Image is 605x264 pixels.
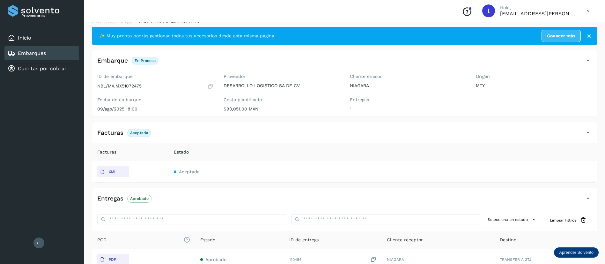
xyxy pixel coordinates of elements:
[97,83,142,89] p: NBL/MX.MX51072475
[18,65,67,72] a: Cuentas por cobrar
[550,217,576,223] span: Limpiar filtros
[130,131,148,135] p: Aceptada
[350,97,466,102] label: Entregas
[97,166,129,177] button: XML
[500,5,577,11] p: Hola,
[224,97,340,102] label: Costo planificado
[289,256,377,263] div: 110484
[350,83,466,88] p: NIAGARA
[4,62,79,76] div: Cuentas por cobrar
[109,170,116,174] p: XML
[387,237,423,243] span: Cliente receptor
[485,214,540,225] button: Selecciona un estado
[500,237,516,243] span: Destino
[92,193,597,209] div: EntregasAprobado
[109,257,116,262] p: PDF
[545,214,592,226] button: Limpiar filtros
[97,149,116,155] span: Facturas
[97,74,213,79] label: ID de embarque
[476,83,592,88] p: MTY
[97,57,128,64] h4: Embarque
[476,74,592,79] label: Origen
[224,106,340,112] p: $93,051.00 MXN
[18,35,31,41] a: Inicio
[4,31,79,45] div: Inicio
[4,46,79,60] div: Embarques
[224,83,340,88] p: DESARROLLO LOGISTICO SA DE CV
[200,237,215,243] span: Estado
[500,11,577,17] p: lauraamalia.castillo@xpertal.com
[97,97,213,102] label: Fecha de embarque
[18,50,46,56] a: Embarques
[542,30,581,42] a: Conocer más
[350,106,466,112] p: 1
[350,74,466,79] label: Cliente emisor
[97,237,190,243] span: POD
[92,127,597,143] div: FacturasAceptada
[289,237,319,243] span: ID de entrega
[97,195,123,202] h4: Entregas
[130,196,149,201] p: Aprobado
[97,106,213,112] p: 09/ago/2025 18:00
[559,250,594,255] p: Aprender Solvento
[135,58,156,63] p: En proceso
[100,33,276,39] span: ✨ Muy pronto podrás gestionar todos tus accesorios desde esta misma página.
[554,247,599,258] div: Aprender Solvento
[179,169,200,174] span: Aceptada
[21,13,77,18] p: Proveedores
[92,55,597,71] div: EmbarqueEn proceso
[97,129,123,137] h4: Facturas
[205,257,226,262] span: Aprobado
[174,149,189,155] span: Estado
[224,74,340,79] label: Proveedor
